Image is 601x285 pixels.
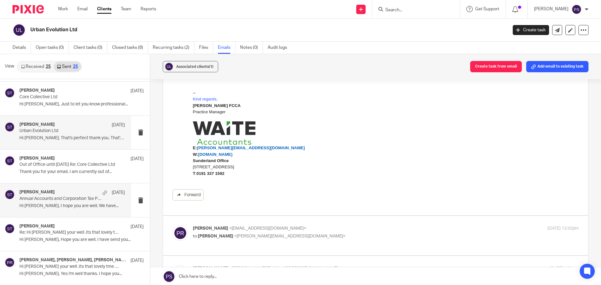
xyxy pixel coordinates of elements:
[572,4,582,14] img: svg%3E
[5,63,14,70] span: View
[18,62,54,72] a: Received25
[5,257,15,267] img: svg%3E
[19,135,125,141] p: Hi [PERSON_NAME], That's perfect thank you. That's...
[19,169,144,175] p: Thank you for your email. I am currently out of...
[46,64,51,69] div: 25
[475,7,499,11] span: Get Support
[153,42,194,54] a: Recurring tasks (2)
[5,121,40,126] a: [DOMAIN_NAME]
[5,190,15,200] img: svg%3E
[4,115,112,119] span: [PERSON_NAME][EMAIL_ADDRESS][DOMAIN_NAME]
[193,226,228,231] span: [PERSON_NAME]
[193,266,228,271] span: [PERSON_NAME]
[36,42,69,54] a: Open tasks (0)
[513,25,549,35] a: Create task
[131,88,144,94] p: [DATE]
[234,234,346,238] span: <[PERSON_NAME][EMAIL_ADDRESS][DOMAIN_NAME]>
[172,225,188,241] img: svg%3E
[121,6,131,12] a: Team
[13,5,44,13] img: Pixie
[172,265,188,281] img: svg%3E
[30,27,409,33] h2: Urban Evolution Ltd
[19,224,55,229] h4: [PERSON_NAME]
[73,64,78,69] div: 25
[3,140,32,145] span: :
[198,234,233,238] span: [PERSON_NAME]
[131,156,144,162] p: [DATE]
[5,156,15,166] img: svg%3E
[19,264,119,269] p: Hi [PERSON_NAME] your well .Its that lovely tme of year again. i need Urban accounts compiling. W...
[131,224,144,230] p: [DATE]
[112,190,125,196] p: [DATE]
[54,62,81,72] a: Sent25
[19,88,55,93] h4: [PERSON_NAME]
[13,23,26,37] img: svg%3E
[19,271,144,277] p: Hi [PERSON_NAME], Yes I'm well thanks. I hope you...
[19,162,119,167] p: Out of Office until [DATE] Re: Core Collective Ltd
[19,230,119,235] p: Re: Hi [PERSON_NAME] your well .Its that lovely tme of year again. i need Urban accounts compilin...
[5,224,15,234] img: svg%3E
[218,42,235,54] a: Emails
[229,266,341,271] span: <[PERSON_NAME][EMAIL_ADDRESS][DOMAIN_NAME]>
[112,122,125,128] p: [DATE]
[74,42,107,54] a: Client tasks (0)
[112,42,148,54] a: Closed tasks (8)
[131,257,144,264] p: [DATE]
[199,42,213,54] a: Files
[4,140,32,145] b: 0191 337 1592
[19,237,144,242] p: Hi [PERSON_NAME], Hope you are well. I have send you...
[550,265,579,272] p: [DATE] 1:21pm
[58,6,68,12] a: Work
[19,102,144,107] p: Hi [PERSON_NAME], Just to let you know professional...
[19,196,104,201] p: Annual Accounts and Corporation Tax Payment
[97,6,111,12] a: Clients
[240,42,263,54] a: Notes (0)
[547,225,579,232] p: [DATE] 12:42pm
[229,226,306,231] span: <[EMAIL_ADDRESS][DOMAIN_NAME]>
[19,156,55,161] h4: [PERSON_NAME]
[4,114,112,119] a: [PERSON_NAME][EMAIL_ADDRESS][DOMAIN_NAME]
[172,189,204,201] a: Forward
[19,128,104,134] p: Urban Evolution Ltd
[534,6,568,12] p: [PERSON_NAME]
[176,65,213,69] span: Associated clients
[77,6,88,12] a: Email
[470,61,522,72] button: Create task from email
[19,257,127,263] h4: [PERSON_NAME], [PERSON_NAME], [PERSON_NAME]
[385,8,441,13] input: Search
[13,42,31,54] a: Details
[19,190,55,195] h4: [PERSON_NAME]
[209,65,213,69] span: (1)
[19,94,119,100] p: Core Collective Ltd
[164,62,174,71] img: svg%3E
[268,42,292,54] a: Audit logs
[19,122,55,127] h4: [PERSON_NAME]
[18,39,64,44] i: Civil Engineering - IEng
[141,6,156,12] a: Reports
[19,203,125,209] p: Hi [PERSON_NAME], I hope you are well. We have...
[163,61,218,72] button: Associated clients(1)
[193,234,197,238] span: to
[5,88,15,98] img: svg%3E
[5,122,15,132] img: svg%3E
[526,61,588,72] button: Add email to existing task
